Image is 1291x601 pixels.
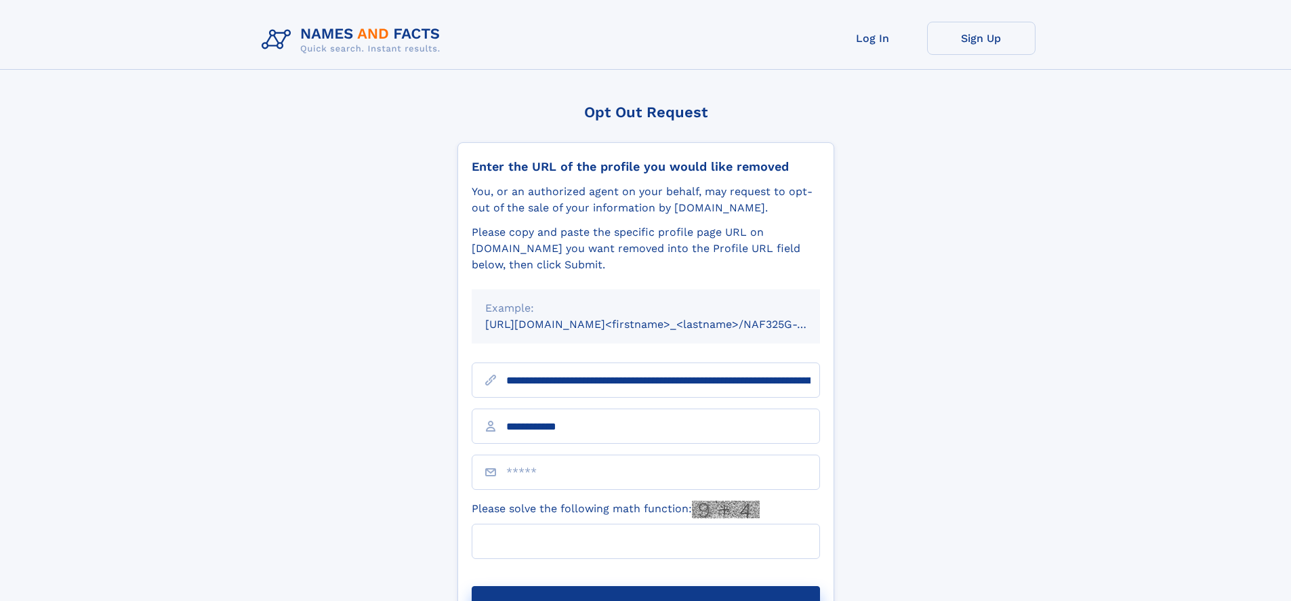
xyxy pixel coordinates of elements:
div: Example: [485,300,806,316]
img: Logo Names and Facts [256,22,451,58]
div: Please copy and paste the specific profile page URL on [DOMAIN_NAME] you want removed into the Pr... [472,224,820,273]
div: Enter the URL of the profile you would like removed [472,159,820,174]
div: Opt Out Request [457,104,834,121]
a: Sign Up [927,22,1036,55]
label: Please solve the following math function: [472,501,760,518]
small: [URL][DOMAIN_NAME]<firstname>_<lastname>/NAF325G-xxxxxxxx [485,318,846,331]
a: Log In [819,22,927,55]
div: You, or an authorized agent on your behalf, may request to opt-out of the sale of your informatio... [472,184,820,216]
